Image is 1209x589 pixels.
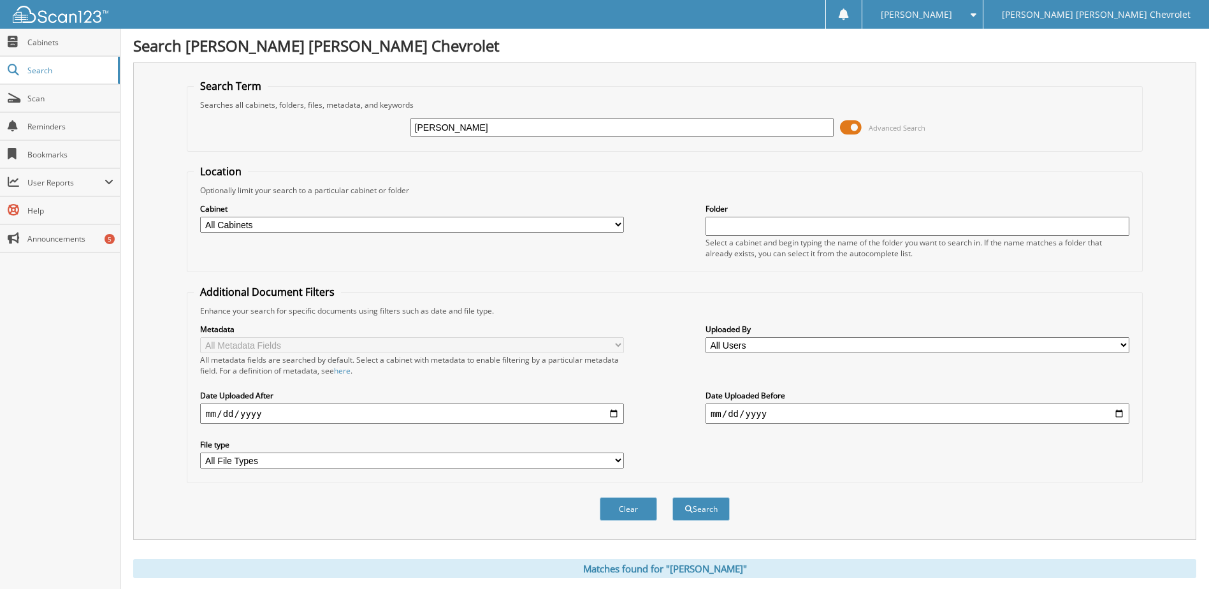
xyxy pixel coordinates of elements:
[200,439,624,450] label: File type
[200,354,624,376] div: All metadata fields are searched by default. Select a cabinet with metadata to enable filtering b...
[706,237,1129,259] div: Select a cabinet and begin typing the name of the folder you want to search in. If the name match...
[200,390,624,401] label: Date Uploaded After
[200,404,624,424] input: start
[105,234,115,244] div: 5
[881,11,952,18] span: [PERSON_NAME]
[194,164,248,178] legend: Location
[194,79,268,93] legend: Search Term
[27,93,113,104] span: Scan
[869,123,925,133] span: Advanced Search
[27,149,113,160] span: Bookmarks
[27,233,113,244] span: Announcements
[672,497,730,521] button: Search
[194,185,1135,196] div: Optionally limit your search to a particular cabinet or folder
[133,559,1196,578] div: Matches found for "[PERSON_NAME]"
[27,65,112,76] span: Search
[27,121,113,132] span: Reminders
[194,305,1135,316] div: Enhance your search for specific documents using filters such as date and file type.
[13,6,108,23] img: scan123-logo-white.svg
[706,390,1129,401] label: Date Uploaded Before
[27,177,105,188] span: User Reports
[194,99,1135,110] div: Searches all cabinets, folders, files, metadata, and keywords
[200,324,624,335] label: Metadata
[133,35,1196,56] h1: Search [PERSON_NAME] [PERSON_NAME] Chevrolet
[194,285,341,299] legend: Additional Document Filters
[334,365,351,376] a: here
[706,404,1129,424] input: end
[706,324,1129,335] label: Uploaded By
[200,203,624,214] label: Cabinet
[600,497,657,521] button: Clear
[27,205,113,216] span: Help
[27,37,113,48] span: Cabinets
[1002,11,1191,18] span: [PERSON_NAME] [PERSON_NAME] Chevrolet
[706,203,1129,214] label: Folder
